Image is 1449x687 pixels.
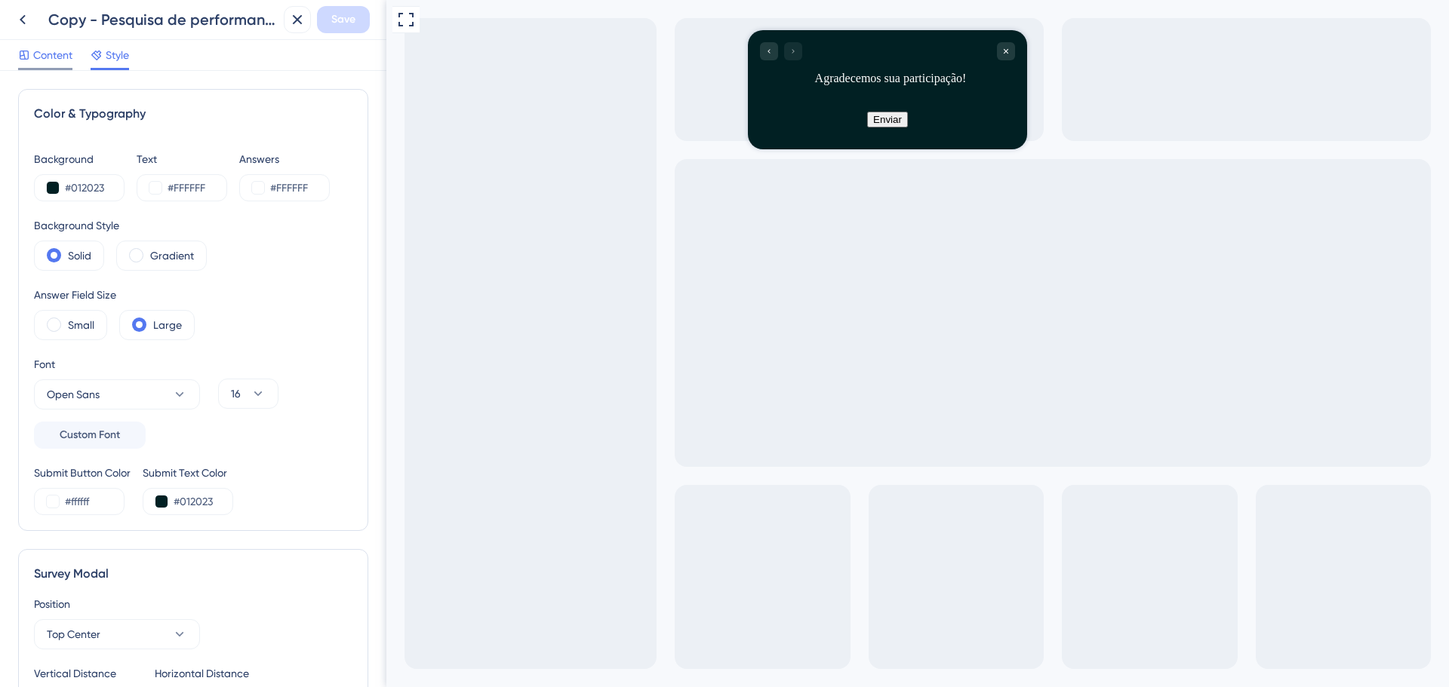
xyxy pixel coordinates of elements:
[48,9,278,30] div: Copy - Pesquisa de performance do myLIMS
[34,619,200,649] button: Top Center
[143,464,233,482] div: Submit Text Color
[106,46,129,64] span: Style
[34,379,200,409] button: Open Sans
[34,105,352,123] div: Color & Typography
[34,355,200,373] div: Font
[68,316,94,334] label: Small
[34,286,195,304] div: Answer Field Size
[68,247,91,265] label: Solid
[239,150,330,168] div: Answers
[60,426,120,444] span: Custom Font
[153,316,182,334] label: Large
[317,6,370,33] button: Save
[155,664,260,682] div: Horizontal Distance
[331,11,355,29] span: Save
[47,385,100,403] span: Open Sans
[34,565,352,583] div: Survey Modal
[150,247,194,265] label: Gradient
[137,150,227,168] div: Text
[218,379,278,409] button: 16
[361,30,641,149] iframe: UserGuiding Survey
[34,464,131,482] div: Submit Button Color
[34,216,207,235] div: Background Style
[47,625,100,643] span: Top Center
[34,595,352,613] div: Position
[34,150,125,168] div: Background
[34,422,146,449] button: Custom Font
[231,385,241,403] span: 16
[34,664,140,682] div: Vertical Distance
[33,46,72,64] span: Content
